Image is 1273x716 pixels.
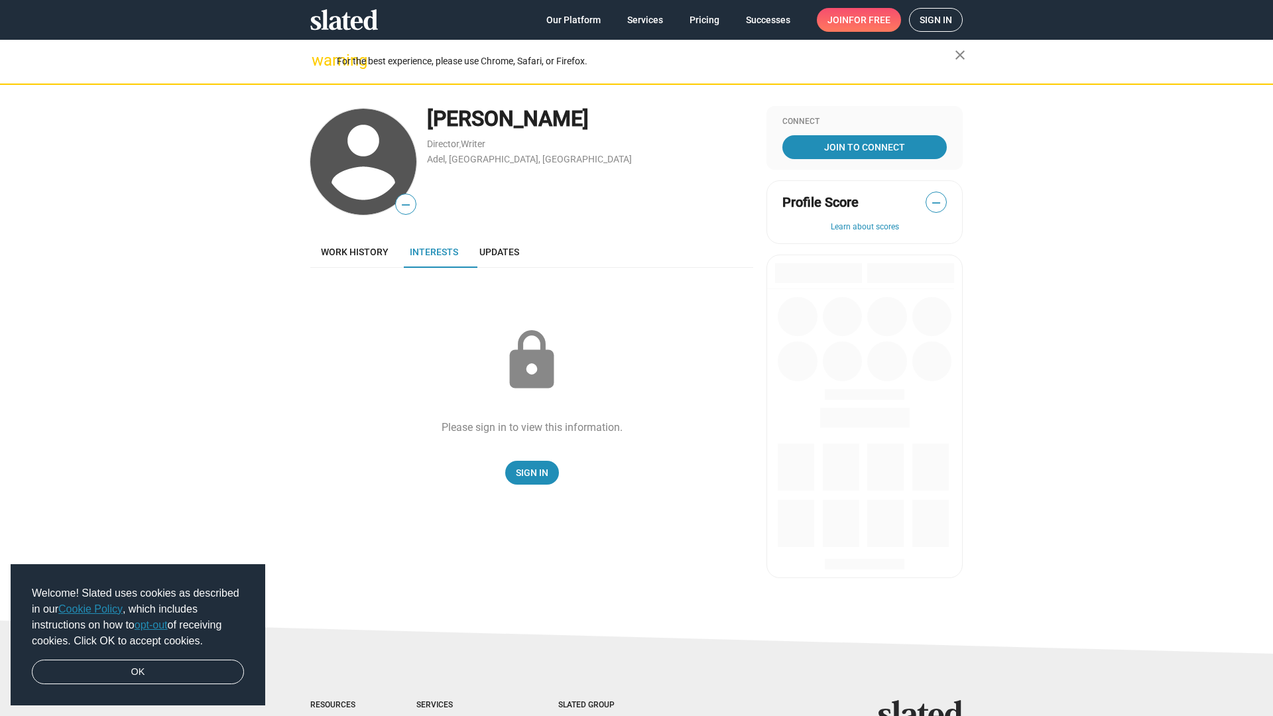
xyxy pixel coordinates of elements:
span: Our Platform [546,8,601,32]
span: Join [827,8,890,32]
span: Pricing [690,8,719,32]
div: Please sign in to view this information. [442,420,623,434]
a: dismiss cookie message [32,660,244,685]
span: , [459,141,461,149]
a: Sign in [909,8,963,32]
div: Services [416,700,505,711]
a: Successes [735,8,801,32]
a: Updates [469,236,530,268]
span: — [926,194,946,211]
span: Sign In [516,461,548,485]
span: Profile Score [782,194,859,211]
span: for free [849,8,890,32]
div: Resources [310,700,363,711]
a: Adel, [GEOGRAPHIC_DATA], [GEOGRAPHIC_DATA] [427,154,632,164]
mat-icon: warning [312,52,328,68]
a: Pricing [679,8,730,32]
a: Work history [310,236,399,268]
span: Services [627,8,663,32]
span: Join To Connect [785,135,944,159]
div: [PERSON_NAME] [427,105,753,133]
span: Sign in [920,9,952,31]
div: cookieconsent [11,564,265,706]
a: Interests [399,236,469,268]
a: Joinfor free [817,8,901,32]
span: Work history [321,247,389,257]
a: Sign In [505,461,559,485]
a: Writer [461,139,485,149]
a: opt-out [135,619,168,630]
span: Welcome! Slated uses cookies as described in our , which includes instructions on how to of recei... [32,585,244,649]
span: Successes [746,8,790,32]
div: Slated Group [558,700,648,711]
a: Cookie Policy [58,603,123,615]
span: — [396,196,416,213]
div: For the best experience, please use Chrome, Safari, or Firefox. [337,52,955,70]
span: Updates [479,247,519,257]
span: Interests [410,247,458,257]
div: Connect [782,117,947,127]
mat-icon: lock [499,328,565,394]
a: Services [617,8,674,32]
button: Learn about scores [782,222,947,233]
mat-icon: close [952,47,968,63]
a: Director [427,139,459,149]
a: Our Platform [536,8,611,32]
a: Join To Connect [782,135,947,159]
